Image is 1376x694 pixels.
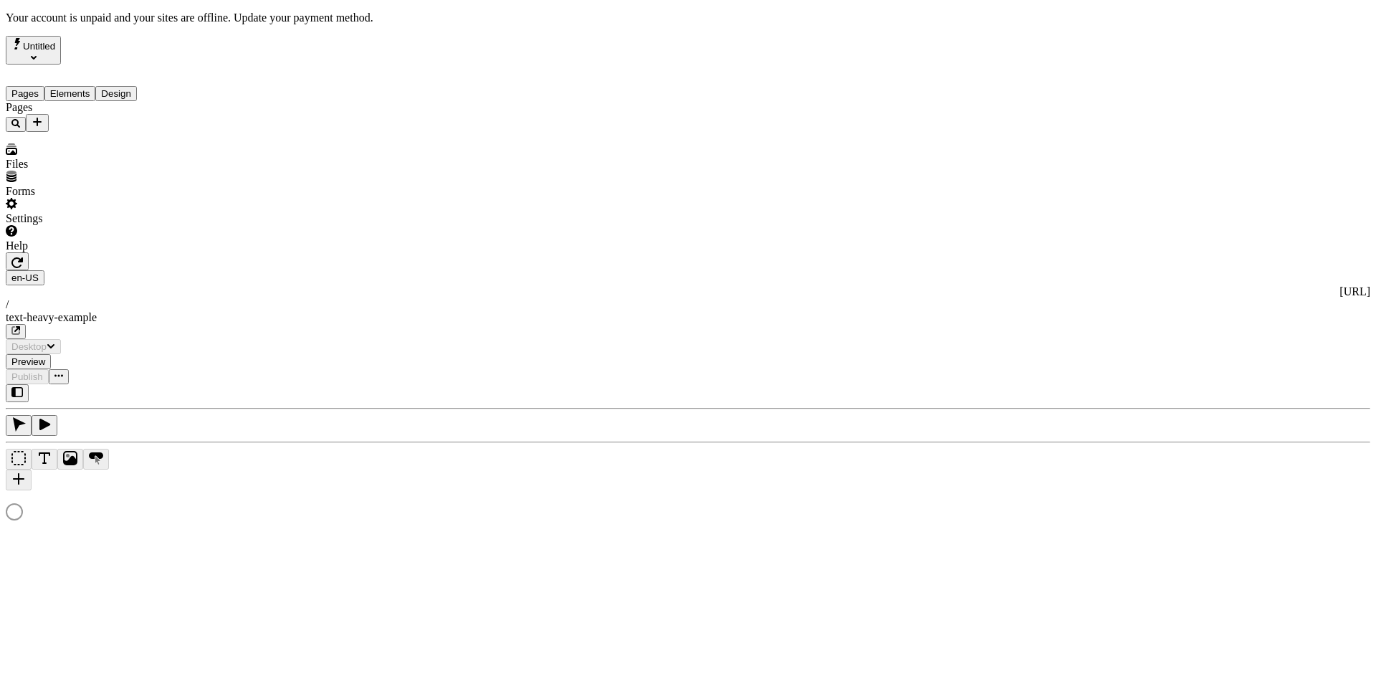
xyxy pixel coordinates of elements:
button: Button [83,449,109,470]
button: Text [32,449,57,470]
button: Preview [6,354,51,369]
div: Help [6,239,168,252]
button: Image [57,449,83,470]
button: Select site [6,36,61,65]
div: text-heavy-example [6,311,1370,324]
button: Open locale picker [6,270,44,285]
span: en-US [11,272,39,283]
button: Add new [26,114,49,132]
span: Desktop [11,341,47,352]
div: Settings [6,212,168,225]
p: Your account is unpaid and your sites are offline. [6,11,1370,24]
div: / [6,298,1370,311]
button: Elements [44,86,96,101]
span: Update your payment method. [234,11,373,24]
span: Preview [11,356,45,367]
button: Box [6,449,32,470]
button: Pages [6,86,44,101]
button: Publish [6,369,49,384]
button: Desktop [6,339,61,354]
div: Files [6,158,168,171]
div: Forms [6,185,168,198]
button: Design [95,86,137,101]
span: Untitled [23,41,55,52]
div: [URL] [6,285,1370,298]
span: Publish [11,371,43,382]
div: Pages [6,101,168,114]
